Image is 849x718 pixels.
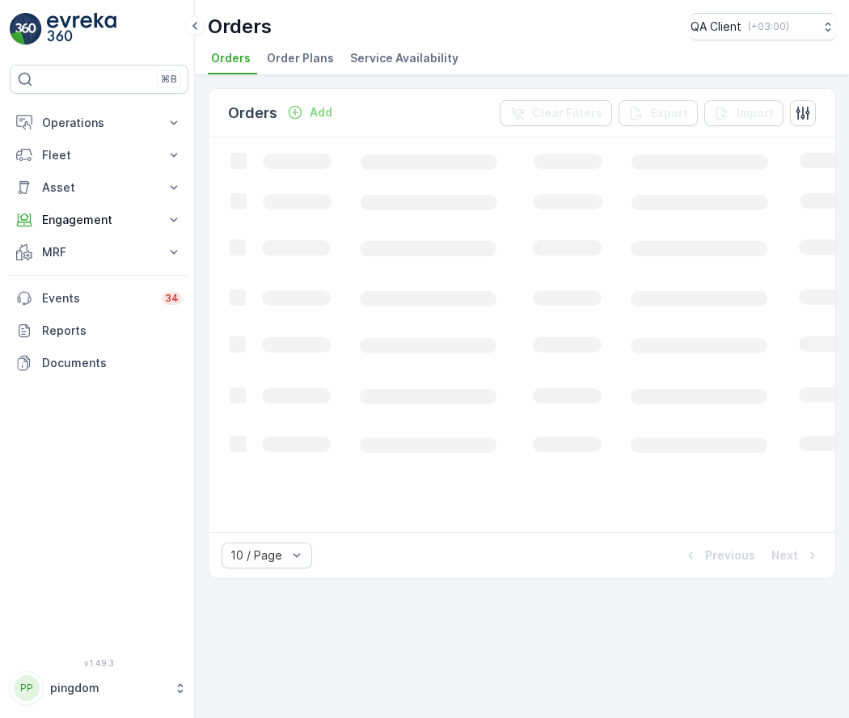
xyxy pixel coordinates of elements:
[10,107,188,139] button: Operations
[10,658,188,668] span: v 1.49.3
[267,50,334,66] span: Order Plans
[211,50,251,66] span: Orders
[10,171,188,204] button: Asset
[42,212,156,228] p: Engagement
[770,546,822,565] button: Next
[704,100,784,126] button: Import
[10,347,188,379] a: Documents
[10,139,188,171] button: Fleet
[161,73,177,86] p: ⌘B
[42,323,182,339] p: Reports
[10,315,188,347] a: Reports
[737,105,774,121] p: Import
[14,675,40,701] div: PP
[748,20,789,33] p: ( +03:00 )
[310,104,332,120] p: Add
[10,13,42,45] img: logo
[42,355,182,371] p: Documents
[771,547,798,564] p: Next
[165,292,179,305] p: 34
[10,236,188,268] button: MRF
[42,179,156,196] p: Asset
[42,290,152,306] p: Events
[208,14,272,40] p: Orders
[42,115,156,131] p: Operations
[681,546,757,565] button: Previous
[47,13,116,45] img: logo_light-DOdMpM7g.png
[50,680,166,696] p: pingdom
[10,282,188,315] a: Events34
[281,103,339,122] button: Add
[10,671,188,705] button: PPpingdom
[691,19,741,35] p: QA Client
[619,100,698,126] button: Export
[10,204,188,236] button: Engagement
[42,244,156,260] p: MRF
[691,13,836,40] button: QA Client(+03:00)
[42,147,156,163] p: Fleet
[228,102,277,125] p: Orders
[651,105,688,121] p: Export
[350,50,458,66] span: Service Availability
[500,100,612,126] button: Clear Filters
[532,105,602,121] p: Clear Filters
[705,547,755,564] p: Previous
